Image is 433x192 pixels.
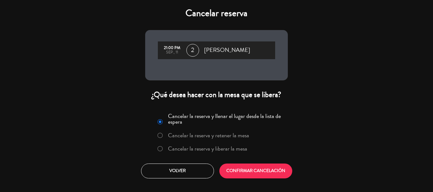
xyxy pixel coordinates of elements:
[219,164,292,178] button: CONFIRMAR CANCELACIÓN
[161,50,183,55] div: sep., 11
[141,164,214,178] button: Volver
[145,8,288,19] h4: Cancelar reserva
[161,46,183,50] div: 21:00 PM
[168,113,284,125] label: Cancelar la reserva y llenar el lugar desde la lista de espera
[145,90,288,100] div: ¿Qué desea hacer con la mesa que se libera?
[204,46,250,55] span: [PERSON_NAME]
[168,133,249,138] label: Cancelar la reserva y retener la mesa
[168,146,247,152] label: Cancelar la reserva y liberar la mesa
[186,44,199,57] span: 2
